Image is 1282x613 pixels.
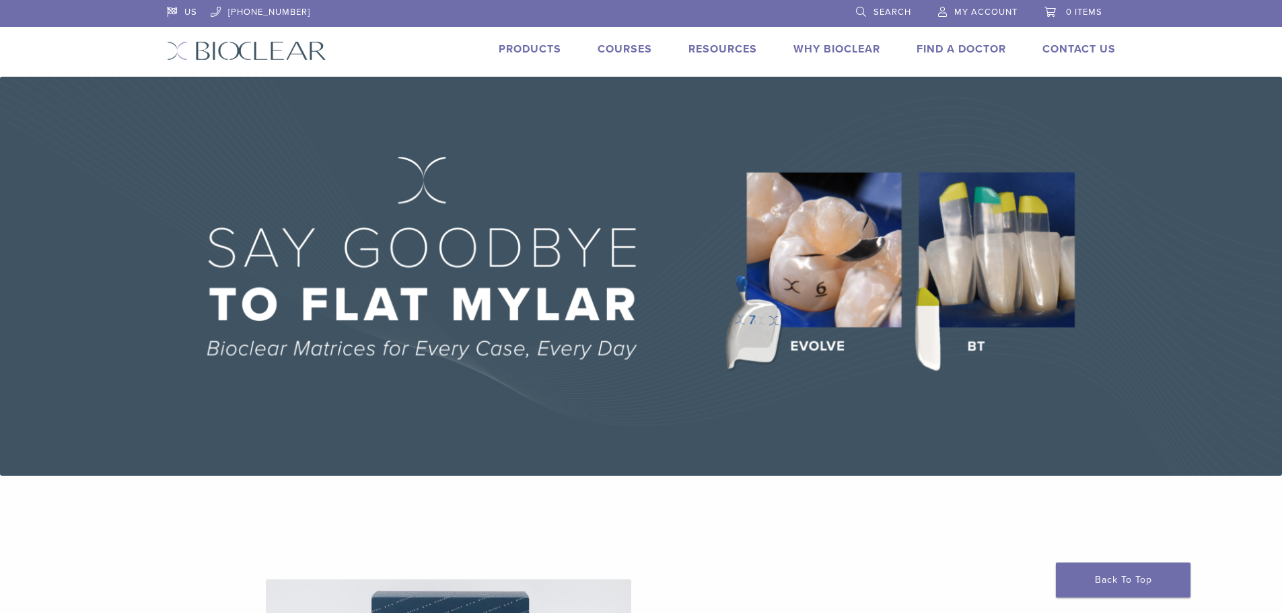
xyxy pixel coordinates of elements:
[874,7,911,17] span: Search
[598,42,652,56] a: Courses
[793,42,880,56] a: Why Bioclear
[917,42,1006,56] a: Find A Doctor
[167,41,326,61] img: Bioclear
[1042,42,1116,56] a: Contact Us
[499,42,561,56] a: Products
[1056,563,1190,598] a: Back To Top
[954,7,1018,17] span: My Account
[1066,7,1102,17] span: 0 items
[688,42,757,56] a: Resources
